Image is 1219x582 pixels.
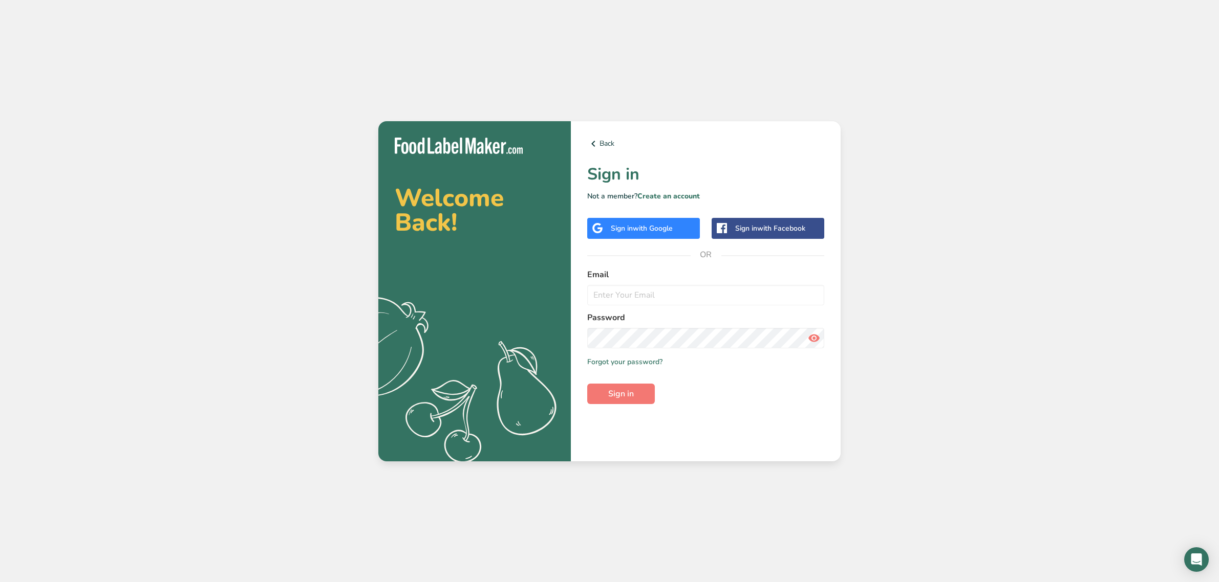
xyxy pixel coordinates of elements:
div: Sign in [735,223,805,234]
img: Food Label Maker [395,138,523,154]
div: Sign in [611,223,673,234]
input: Enter Your Email [587,285,824,305]
span: OR [691,239,721,270]
label: Password [587,311,824,324]
span: Sign in [608,388,634,400]
a: Create an account [637,191,700,201]
p: Not a member? [587,191,824,202]
span: with Facebook [757,223,805,233]
label: Email [587,268,824,281]
h1: Sign in [587,162,824,187]
h2: Welcome Back! [395,186,554,235]
span: with Google [633,223,673,233]
button: Sign in [587,384,655,404]
div: Open Intercom Messenger [1184,547,1209,572]
a: Back [587,138,824,150]
a: Forgot your password? [587,356,662,367]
